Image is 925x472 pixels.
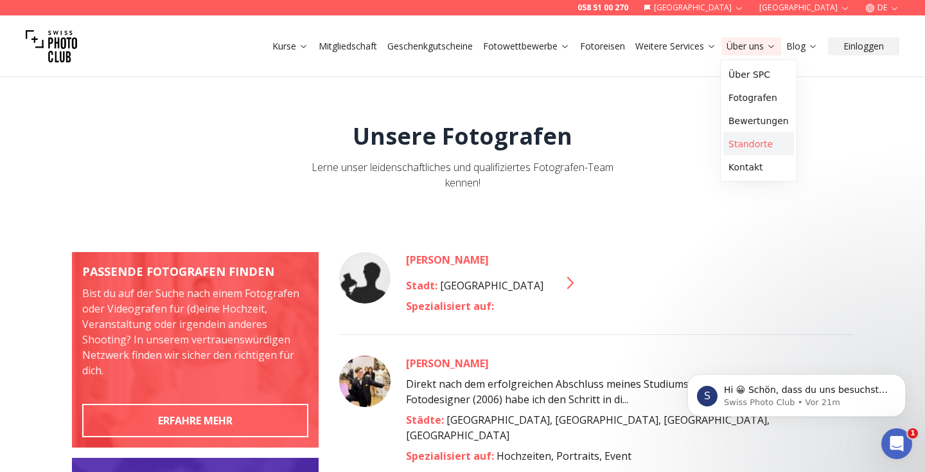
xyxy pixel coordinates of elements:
a: Über SPC [723,63,794,86]
span: 1 [908,428,918,439]
a: Weitere Services [635,40,716,53]
h1: Unsere Fotografen [353,123,572,149]
span: Direkt nach dem erfolgreichen Abschluss meines Studiums zum staatl. anerkannten Fotodesigner (200... [406,377,809,406]
span: Städte : [406,413,446,427]
img: Alexander Müller [339,252,391,304]
button: Kurse [267,37,313,55]
a: Fotografen [723,86,794,109]
span: Spezialisiert auf : [406,299,494,313]
button: Geschenkgutscheine [382,37,478,55]
a: Mitgliedschaft [319,40,377,53]
button: Blog [781,37,823,55]
span: Bist du auf der Suche nach einem Fotografen oder Videografen für (d)eine Hochzeit, Veranstaltung ... [82,286,299,377]
button: Fotoreisen [575,37,630,55]
a: Geschenkgutscheine [387,40,473,53]
span: Spezialisiert auf : [406,449,497,463]
iframe: Intercom live chat [881,428,912,459]
a: Über uns [727,40,776,53]
a: [PERSON_NAME] [406,252,543,268]
a: Kurse [272,40,308,53]
a: Kontakt [723,156,794,179]
button: ERFAHRE MEHR [82,404,308,437]
span: Lerne unser leidenschaftliches und qualifiziertes Fotografen-Team kennen! [312,160,613,190]
a: Fotoreisen [580,40,625,53]
a: Meet the teamPASSENDE FOTOGRAFEN FINDENBist du auf der Suche nach einem Fotografen oder Videograf... [72,252,319,448]
button: Weitere Services [630,37,721,55]
a: Blog [786,40,818,53]
img: Meet the team [72,252,319,448]
button: Mitgliedschaft [313,37,382,55]
div: PASSENDE FOTOGRAFEN FINDEN [82,262,308,280]
a: Standorte [723,132,794,156]
iframe: Intercom notifications Nachricht [668,347,925,437]
div: Hochzeiten, Portraits, Event [406,448,817,464]
img: Georg Strohbücker [339,356,391,407]
div: [GEOGRAPHIC_DATA], [GEOGRAPHIC_DATA], [GEOGRAPHIC_DATA], [GEOGRAPHIC_DATA] [406,412,817,443]
button: Über uns [721,37,781,55]
a: 058 51 00 270 [577,3,628,13]
a: Bewertungen [723,109,794,132]
button: Einloggen [828,37,899,55]
span: Stadt : [406,278,440,293]
button: Fotowettbewerbe [478,37,575,55]
a: [PERSON_NAME] [406,356,817,371]
img: Swiss photo club [26,21,77,72]
div: [GEOGRAPHIC_DATA] [406,278,543,293]
a: Fotowettbewerbe [483,40,570,53]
